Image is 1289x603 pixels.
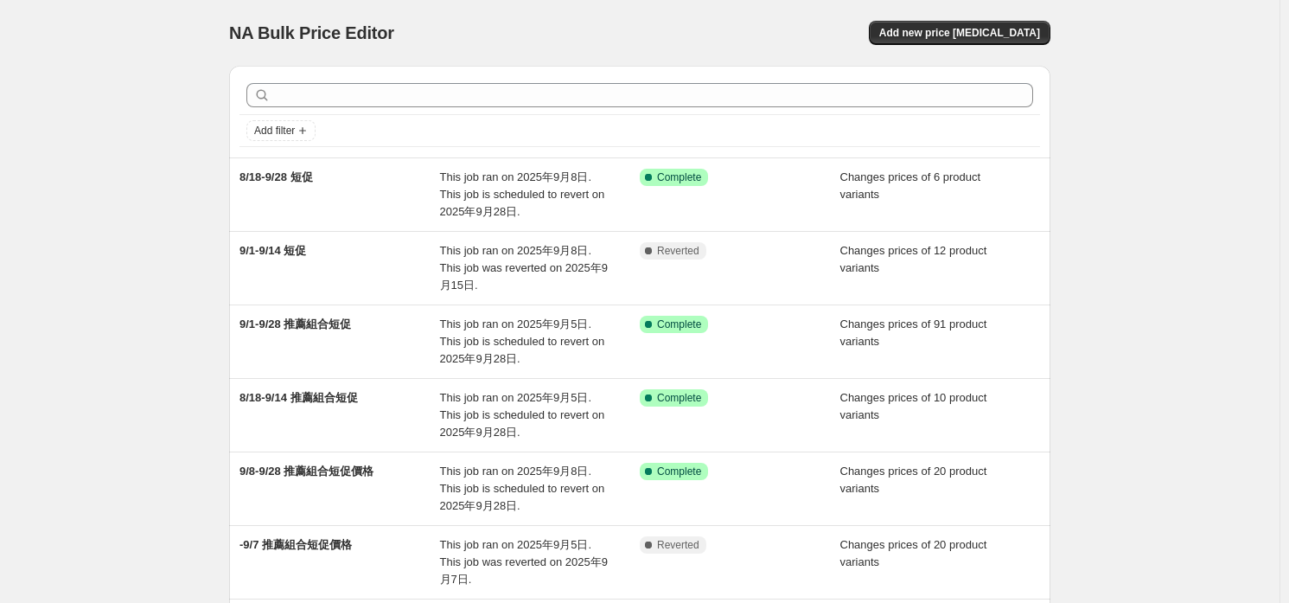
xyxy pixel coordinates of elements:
span: This job ran on 2025年9月5日. This job is scheduled to revert on 2025年9月28日. [440,318,605,365]
span: 8/18-9/28 短促 [239,170,313,183]
span: Changes prices of 20 product variants [840,538,987,568]
span: 9/8-9/28 推薦組合短促價格 [239,465,373,478]
span: NA Bulk Price Editor [229,23,394,42]
span: Changes prices of 6 product variants [840,170,981,201]
span: Complete [657,318,701,331]
span: Add filter [254,124,295,138]
span: Complete [657,170,701,184]
span: 9/1-9/28 推薦組合短促 [239,318,351,330]
span: Reverted [657,244,699,258]
span: Add new price [MEDICAL_DATA] [879,26,1040,40]
span: Changes prices of 12 product variants [840,244,987,274]
span: 9/1-9/14 短促 [239,244,306,257]
span: 8/18-9/14 推薦組合短促 [239,391,358,404]
span: -9/7 推薦組合短促價格 [239,538,352,551]
span: This job ran on 2025年9月5日. This job was reverted on 2025年9月7日. [440,538,608,586]
button: Add filter [246,120,316,141]
button: Add new price [MEDICAL_DATA] [869,21,1050,45]
span: Reverted [657,538,699,552]
span: Complete [657,391,701,405]
span: This job ran on 2025年9月8日. This job was reverted on 2025年9月15日. [440,244,608,292]
span: Changes prices of 91 product variants [840,318,987,348]
span: This job ran on 2025年9月8日. This job is scheduled to revert on 2025年9月28日. [440,465,605,512]
span: Complete [657,465,701,478]
span: This job ran on 2025年9月8日. This job is scheduled to revert on 2025年9月28日. [440,170,605,218]
span: This job ran on 2025年9月5日. This job is scheduled to revert on 2025年9月28日. [440,391,605,439]
span: Changes prices of 10 product variants [840,391,987,421]
span: Changes prices of 20 product variants [840,465,987,495]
